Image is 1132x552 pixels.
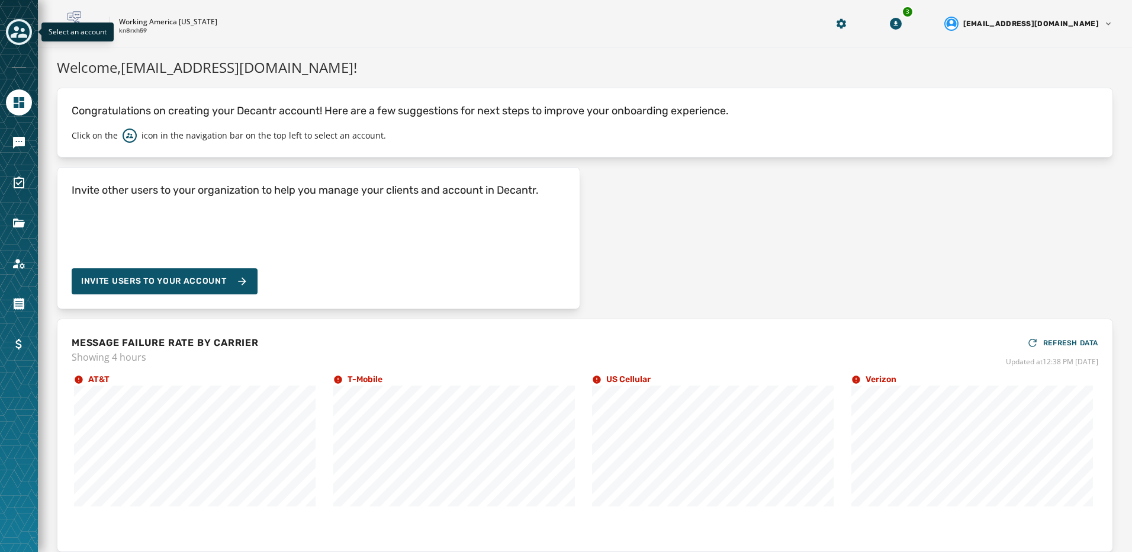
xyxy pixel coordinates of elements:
h4: AT&T [88,374,110,386]
a: Navigate to Surveys [6,170,32,196]
a: Navigate to Files [6,210,32,236]
h4: MESSAGE FAILURE RATE BY CARRIER [72,336,259,350]
span: REFRESH DATA [1043,338,1098,348]
div: 3 [902,6,914,18]
h1: Welcome, [EMAIL_ADDRESS][DOMAIN_NAME] ! [57,57,1113,78]
span: Invite Users to your account [81,275,227,287]
button: Invite Users to your account [72,268,258,294]
span: Select an account [49,27,107,37]
span: Updated at 12:38 PM [DATE] [1006,357,1098,367]
span: Showing 4 hours [72,350,259,364]
a: Navigate to Orders [6,291,32,317]
button: Toggle account select drawer [6,19,32,45]
a: Navigate to Home [6,89,32,115]
p: Working America [US_STATE] [119,17,217,27]
h4: T-Mobile [348,374,382,386]
h4: Verizon [866,374,896,386]
button: User settings [940,12,1118,36]
p: icon in the navigation bar on the top left to select an account. [141,130,386,142]
p: kn8rxh59 [119,27,147,36]
a: Navigate to Billing [6,331,32,357]
p: Click on the [72,130,118,142]
button: Manage global settings [831,13,852,34]
button: Download Menu [885,13,906,34]
span: [EMAIL_ADDRESS][DOMAIN_NAME] [963,19,1099,28]
p: Congratulations on creating your Decantr account! Here are a few suggestions for next steps to im... [72,102,1098,119]
h4: Invite other users to your organization to help you manage your clients and account in Decantr. [72,182,539,198]
a: Navigate to Messaging [6,130,32,156]
a: Navigate to Account [6,251,32,277]
h4: US Cellular [606,374,651,386]
button: REFRESH DATA [1027,333,1098,352]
